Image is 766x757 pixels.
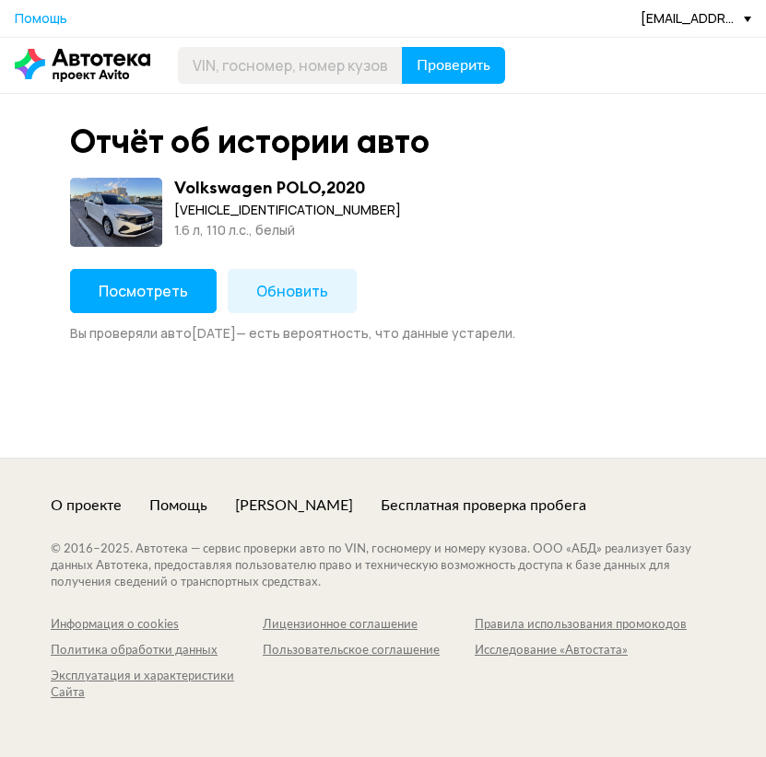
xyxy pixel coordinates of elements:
[174,200,401,220] div: [VEHICLE_IDENTIFICATION_NUMBER]
[51,669,263,702] a: Эксплуатация и характеристики Сайта
[51,643,263,659] a: Политика обработки данных
[641,9,751,27] div: [EMAIL_ADDRESS][DOMAIN_NAME]
[51,617,263,634] a: Информация о cookies
[402,47,505,84] button: Проверить
[381,495,586,516] a: Бесплатная проверка пробега
[70,269,217,313] button: Посмотреть
[178,47,403,84] input: VIN, госномер, номер кузова
[15,9,67,27] span: Помощь
[15,9,67,28] a: Помощь
[235,495,353,516] a: [PERSON_NAME]
[228,269,357,313] button: Обновить
[174,178,365,198] div: Volkswagen POLO , 2020
[51,542,715,591] div: © 2016– 2025 . Автотека — сервис проверки авто по VIN, госномеру и номеру кузова. ООО «АБД» реали...
[174,220,401,240] div: 1.6 л, 110 л.c., белый
[256,281,328,301] span: Обновить
[263,617,475,634] a: Лицензионное соглашение
[417,58,490,73] span: Проверить
[263,643,475,659] a: Пользовательское соглашение
[475,617,687,634] a: Правила использования промокодов
[70,324,697,343] div: Вы проверяли авто [DATE] — есть вероятность, что данные устарели.
[149,495,207,516] a: Помощь
[475,643,687,659] a: Исследование «Автостата»
[70,122,430,161] div: Отчёт об истории авто
[99,281,188,301] span: Посмотреть
[51,495,122,516] a: О проекте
